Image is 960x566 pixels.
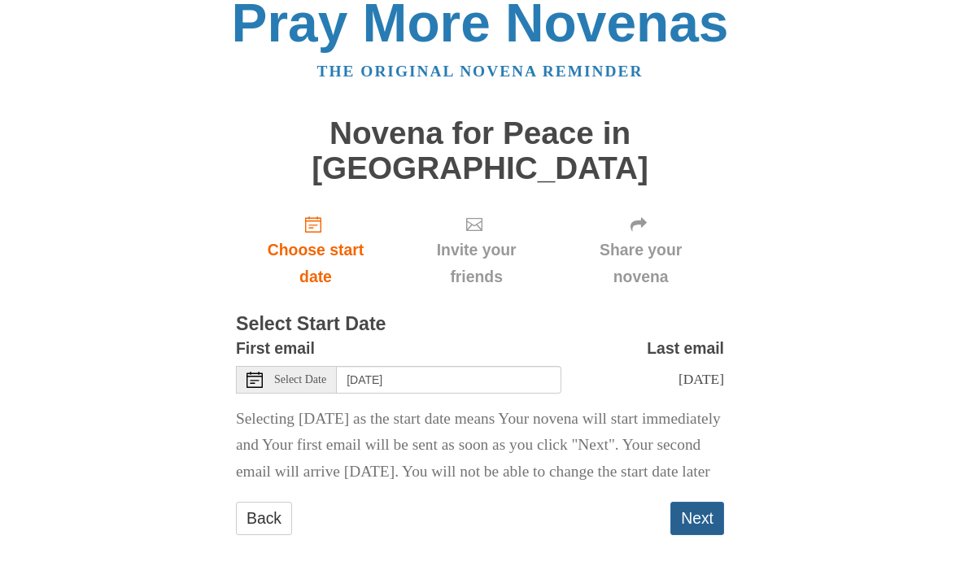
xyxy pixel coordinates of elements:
[337,366,561,394] input: Use the arrow keys to pick a date
[236,406,724,486] p: Selecting [DATE] as the start date means Your novena will start immediately and Your first email ...
[670,502,724,535] button: Next
[557,202,724,298] div: Click "Next" to confirm your start date first.
[574,237,708,290] span: Share your novena
[236,335,315,362] label: First email
[395,202,557,298] div: Click "Next" to confirm your start date first.
[412,237,541,290] span: Invite your friends
[647,335,724,362] label: Last email
[274,374,326,385] span: Select Date
[236,314,724,335] h3: Select Start Date
[236,202,395,298] a: Choose start date
[679,371,724,387] span: [DATE]
[236,116,724,185] h1: Novena for Peace in [GEOGRAPHIC_DATA]
[236,502,292,535] a: Back
[252,237,379,290] span: Choose start date
[317,63,644,80] a: The original novena reminder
